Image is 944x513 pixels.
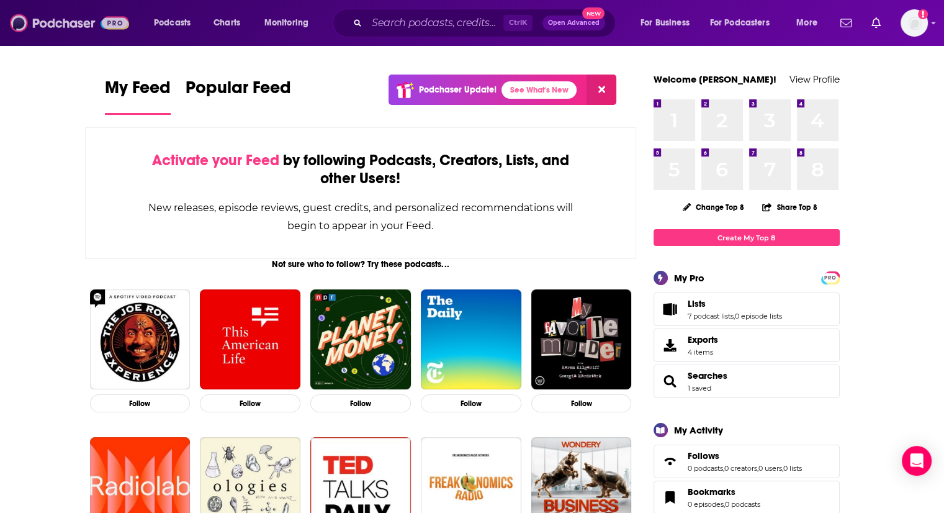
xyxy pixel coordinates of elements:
a: Popular Feed [186,77,291,115]
span: Lists [654,293,840,326]
img: My Favorite Murder with Karen Kilgariff and Georgia Hardstark [531,289,632,390]
input: Search podcasts, credits, & more... [367,13,503,33]
span: 4 items [688,348,718,356]
img: Podchaser - Follow, Share and Rate Podcasts [10,11,129,35]
span: New [582,7,605,19]
a: Follows [658,453,683,470]
img: The Joe Rogan Experience [90,289,191,390]
p: Podchaser Update! [419,84,497,95]
span: Podcasts [154,14,191,32]
a: Searches [688,370,727,381]
a: Lists [688,298,782,309]
div: Search podcasts, credits, & more... [344,9,627,37]
svg: Add a profile image [918,9,928,19]
span: Lists [688,298,706,309]
button: open menu [145,13,207,33]
button: open menu [256,13,325,33]
span: Charts [214,14,240,32]
a: Bookmarks [658,489,683,506]
a: Create My Top 8 [654,229,840,246]
img: User Profile [901,9,928,37]
span: Ctrl K [503,15,533,31]
span: Open Advanced [548,20,600,26]
span: Popular Feed [186,77,291,106]
a: 1 saved [688,384,711,393]
button: Follow [310,394,411,412]
span: Bookmarks [688,486,735,497]
img: The Daily [421,289,521,390]
span: Exports [688,334,718,345]
a: 0 podcasts [725,500,760,509]
span: , [757,464,758,473]
a: View Profile [789,73,840,85]
button: Change Top 8 [675,199,752,215]
img: This American Life [200,289,300,390]
div: Not sure who to follow? Try these podcasts... [85,259,637,270]
span: Monitoring [264,14,308,32]
a: Show notifications dropdown [866,12,886,34]
div: My Pro [674,272,704,284]
a: Welcome [PERSON_NAME]! [654,73,776,85]
div: by following Podcasts, Creators, Lists, and other Users! [148,152,574,188]
a: Charts [205,13,248,33]
span: For Business [641,14,690,32]
a: See What's New [501,81,577,99]
span: Activate your Feed [152,151,279,170]
a: 0 users [758,464,782,473]
span: Logged in as jinastanfill [901,9,928,37]
a: 0 podcasts [688,464,723,473]
div: Open Intercom Messenger [902,446,932,476]
a: PRO [823,273,838,282]
button: open menu [788,13,833,33]
button: Show profile menu [901,9,928,37]
button: open menu [632,13,705,33]
a: 0 episode lists [735,312,782,320]
button: open menu [702,13,788,33]
a: Bookmarks [688,486,760,497]
span: Exports [658,337,683,354]
a: Searches [658,373,683,390]
button: Follow [200,394,300,412]
span: Follows [688,450,719,461]
span: , [734,312,735,320]
div: My Activity [674,424,723,436]
span: , [724,500,725,509]
span: More [796,14,817,32]
img: Planet Money [310,289,411,390]
button: Share Top 8 [762,195,817,219]
a: Follows [688,450,802,461]
div: New releases, episode reviews, guest credits, and personalized recommendations will begin to appe... [148,199,574,235]
a: Lists [658,301,683,318]
a: 0 episodes [688,500,724,509]
button: Follow [531,394,632,412]
span: , [782,464,783,473]
a: 0 lists [783,464,802,473]
span: Follows [654,445,840,478]
button: Open AdvancedNew [542,16,605,30]
span: , [723,464,724,473]
a: Exports [654,329,840,362]
a: Show notifications dropdown [835,12,856,34]
a: 0 creators [724,464,757,473]
button: Follow [90,394,191,412]
span: Searches [654,365,840,398]
a: My Feed [105,77,171,115]
button: Follow [421,394,521,412]
span: My Feed [105,77,171,106]
span: PRO [823,273,838,283]
a: 7 podcast lists [688,312,734,320]
span: For Podcasters [710,14,770,32]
